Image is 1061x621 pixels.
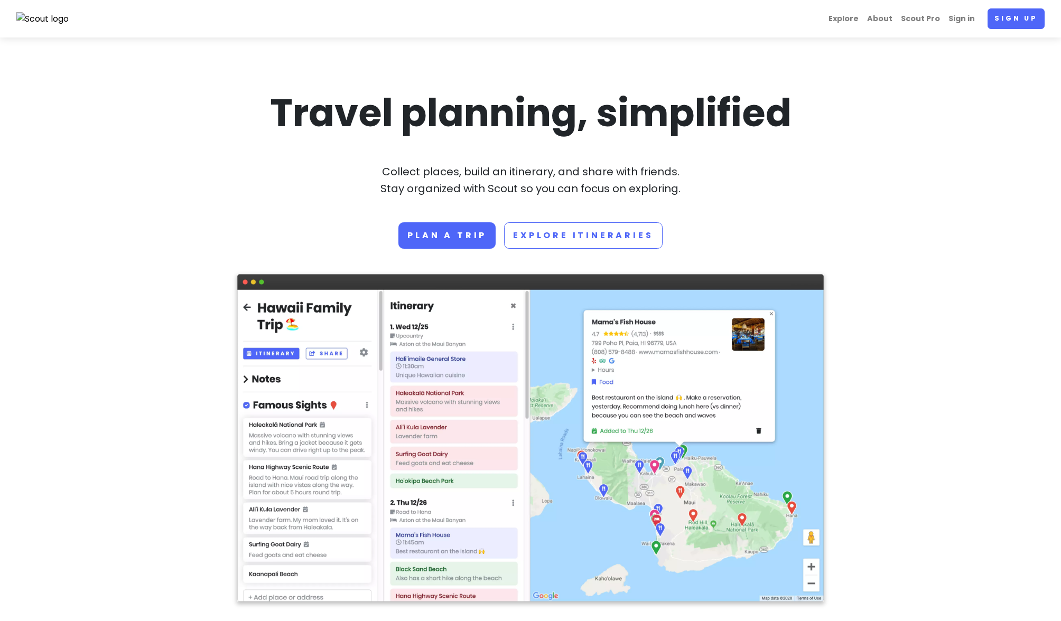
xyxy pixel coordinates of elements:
a: Scout Pro [897,8,944,29]
img: Screenshot of app [237,274,824,602]
a: Explore [824,8,863,29]
a: Sign in [944,8,979,29]
h1: Travel planning, simplified [237,88,824,138]
p: Collect places, build an itinerary, and share with friends. Stay organized with Scout so you can ... [237,163,824,197]
a: Plan a trip [398,222,496,249]
a: Sign up [988,8,1045,29]
a: About [863,8,897,29]
img: Scout logo [16,12,69,26]
a: Explore Itineraries [504,222,662,249]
